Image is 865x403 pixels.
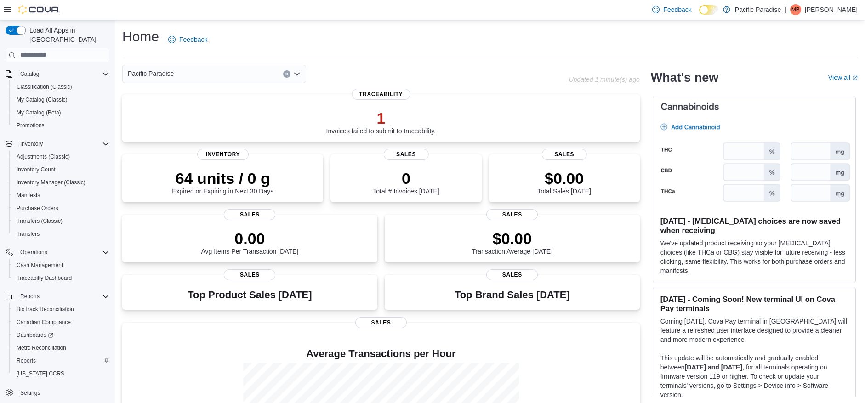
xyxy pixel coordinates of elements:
button: Operations [17,247,51,258]
a: Cash Management [13,260,67,271]
span: My Catalog (Beta) [13,107,109,118]
span: Promotions [13,120,109,131]
button: Settings [2,386,113,399]
a: Purchase Orders [13,203,62,214]
a: Settings [17,387,44,398]
span: BioTrack Reconciliation [13,304,109,315]
span: Inventory [20,140,43,148]
button: Catalog [17,68,43,79]
span: Cash Management [13,260,109,271]
button: Metrc Reconciliation [9,341,113,354]
span: Sales [383,149,428,160]
a: Dashboards [9,329,113,341]
a: Canadian Compliance [13,317,74,328]
button: My Catalog (Classic) [9,93,113,106]
span: Traceabilty Dashboard [17,274,72,282]
svg: External link [852,75,858,81]
h3: [DATE] - [MEDICAL_DATA] choices are now saved when receiving [660,216,848,235]
span: Inventory [17,138,109,149]
span: Sales [486,269,538,280]
a: Inventory Manager (Classic) [13,177,89,188]
a: BioTrack Reconciliation [13,304,78,315]
span: Sales [486,209,538,220]
button: Catalog [2,68,113,80]
button: Canadian Compliance [9,316,113,329]
span: Sales [541,149,586,160]
h3: Top Brand Sales [DATE] [455,289,570,301]
span: Inventory Count [13,164,109,175]
div: Michael Bettencourt [790,4,801,15]
span: Reports [17,357,36,364]
span: Purchase Orders [13,203,109,214]
button: Manifests [9,189,113,202]
button: Promotions [9,119,113,132]
span: Settings [17,386,109,398]
button: Reports [9,354,113,367]
button: Cash Management [9,259,113,272]
button: Transfers [9,227,113,240]
p: This update will be automatically and gradually enabled between , for all terminals operating on ... [660,353,848,399]
span: Adjustments (Classic) [17,153,70,160]
img: Cova [18,5,60,14]
span: Transfers [17,230,40,238]
p: Updated 1 minute(s) ago [569,76,640,83]
a: Transfers (Classic) [13,216,66,227]
a: Traceabilty Dashboard [13,272,75,284]
input: Dark Mode [699,5,718,15]
a: Feedback [649,0,695,19]
span: Adjustments (Classic) [13,151,109,162]
span: Inventory [197,149,249,160]
span: Manifests [17,192,40,199]
span: Traceability [352,89,410,100]
span: Transfers (Classic) [17,217,63,225]
a: Promotions [13,120,48,131]
span: Sales [224,209,275,220]
p: [PERSON_NAME] [805,4,858,15]
span: Feedback [663,5,691,14]
button: Transfers (Classic) [9,215,113,227]
a: Reports [13,355,40,366]
span: Inventory Manager (Classic) [17,179,85,186]
strong: [DATE] and [DATE] [685,363,742,371]
span: Transfers (Classic) [13,216,109,227]
span: Transfers [13,228,109,239]
span: Metrc Reconciliation [13,342,109,353]
a: Classification (Classic) [13,81,76,92]
span: Pacific Paradise [128,68,174,79]
p: Pacific Paradise [735,4,781,15]
button: Traceabilty Dashboard [9,272,113,284]
button: Open list of options [293,70,301,78]
span: Catalog [20,70,39,78]
span: BioTrack Reconciliation [17,306,74,313]
a: Dashboards [13,329,57,341]
p: | [785,4,786,15]
span: Reports [20,293,40,300]
button: Classification (Classic) [9,80,113,93]
div: Expired or Expiring in Next 30 Days [172,169,273,195]
h4: Average Transactions per Hour [130,348,632,359]
p: 64 units / 0 g [172,169,273,187]
button: Reports [2,290,113,303]
button: Inventory Manager (Classic) [9,176,113,189]
h1: Home [122,28,159,46]
button: Clear input [283,70,290,78]
button: Operations [2,246,113,259]
span: Operations [20,249,47,256]
span: Load All Apps in [GEOGRAPHIC_DATA] [26,26,109,44]
span: My Catalog (Beta) [17,109,61,116]
a: View allExternal link [828,74,858,81]
span: Sales [355,317,407,328]
div: Avg Items Per Transaction [DATE] [201,229,298,255]
a: Metrc Reconciliation [13,342,70,353]
p: 0.00 [201,229,298,248]
span: Washington CCRS [13,368,109,379]
span: Dashboards [17,331,53,339]
p: Coming [DATE], Cova Pay terminal in [GEOGRAPHIC_DATA] will feature a refreshed user interface des... [660,317,848,344]
span: Manifests [13,190,109,201]
button: Inventory [17,138,46,149]
span: Purchase Orders [17,204,58,212]
a: My Catalog (Classic) [13,94,71,105]
span: Sales [224,269,275,280]
button: My Catalog (Beta) [9,106,113,119]
button: Inventory Count [9,163,113,176]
